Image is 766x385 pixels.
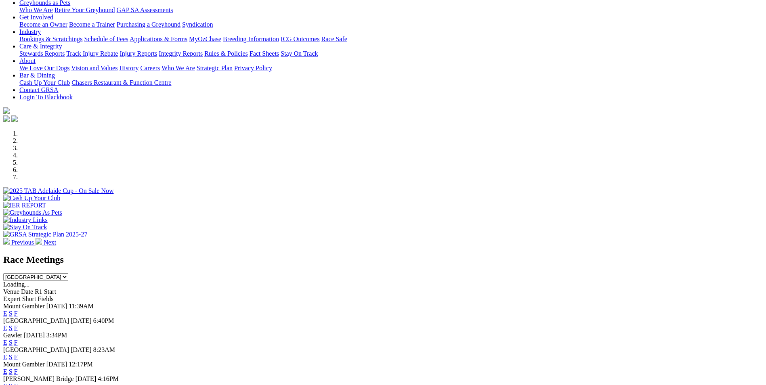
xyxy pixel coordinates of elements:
[3,375,74,382] span: [PERSON_NAME] Bridge
[3,115,10,122] img: facebook.svg
[71,65,118,71] a: Vision and Values
[3,187,114,195] img: 2025 TAB Adelaide Cup - On Sale Now
[3,202,46,209] img: IER REPORT
[321,36,347,42] a: Race Safe
[14,354,18,360] a: F
[3,238,10,245] img: chevron-left-pager-white.svg
[19,86,58,93] a: Contact GRSA
[197,65,233,71] a: Strategic Plan
[130,36,187,42] a: Applications & Forms
[19,57,36,64] a: About
[19,36,82,42] a: Bookings & Scratchings
[24,332,45,339] span: [DATE]
[36,239,56,246] a: Next
[19,79,763,86] div: Bar & Dining
[189,36,221,42] a: MyOzChase
[36,238,42,245] img: chevron-right-pager-white.svg
[3,368,7,375] a: E
[19,21,763,28] div: Get Involved
[3,254,763,265] h2: Race Meetings
[44,239,56,246] span: Next
[162,65,195,71] a: Who We Are
[250,50,279,57] a: Fact Sheets
[9,354,13,360] a: S
[55,6,115,13] a: Retire Your Greyhound
[3,332,22,339] span: Gawler
[3,231,87,238] img: GRSA Strategic Plan 2025-27
[19,43,62,50] a: Care & Integrity
[140,65,160,71] a: Careers
[66,50,118,57] a: Track Injury Rebate
[19,50,65,57] a: Stewards Reports
[223,36,279,42] a: Breeding Information
[14,368,18,375] a: F
[3,295,21,302] span: Expert
[69,361,93,368] span: 12:17PM
[76,375,97,382] span: [DATE]
[14,310,18,317] a: F
[234,65,272,71] a: Privacy Policy
[3,303,45,310] span: Mount Gambier
[19,14,53,21] a: Get Involved
[19,28,41,35] a: Industry
[159,50,203,57] a: Integrity Reports
[3,361,45,368] span: Mount Gambier
[281,50,318,57] a: Stay On Track
[3,107,10,114] img: logo-grsa-white.png
[19,79,70,86] a: Cash Up Your Club
[3,310,7,317] a: E
[117,6,173,13] a: GAP SA Assessments
[119,65,139,71] a: History
[3,317,69,324] span: [GEOGRAPHIC_DATA]
[14,339,18,346] a: F
[281,36,319,42] a: ICG Outcomes
[9,339,13,346] a: S
[19,50,763,57] div: Care & Integrity
[38,295,53,302] span: Fields
[11,239,34,246] span: Previous
[3,346,69,353] span: [GEOGRAPHIC_DATA]
[71,317,92,324] span: [DATE]
[19,21,67,28] a: Become an Owner
[117,21,180,28] a: Purchasing a Greyhound
[3,324,7,331] a: E
[21,288,33,295] span: Date
[19,36,763,43] div: Industry
[9,368,13,375] a: S
[46,332,67,339] span: 3:34PM
[98,375,119,382] span: 4:16PM
[9,324,13,331] a: S
[3,281,29,288] span: Loading...
[19,94,73,100] a: Login To Blackbook
[71,346,92,353] span: [DATE]
[93,346,115,353] span: 8:23AM
[3,216,48,224] img: Industry Links
[69,21,115,28] a: Become a Trainer
[46,361,67,368] span: [DATE]
[71,79,171,86] a: Chasers Restaurant & Function Centre
[84,36,128,42] a: Schedule of Fees
[22,295,36,302] span: Short
[120,50,157,57] a: Injury Reports
[46,303,67,310] span: [DATE]
[19,6,763,14] div: Greyhounds as Pets
[182,21,213,28] a: Syndication
[3,339,7,346] a: E
[19,65,69,71] a: We Love Our Dogs
[3,224,47,231] img: Stay On Track
[19,65,763,72] div: About
[204,50,248,57] a: Rules & Policies
[19,6,53,13] a: Who We Are
[19,72,55,79] a: Bar & Dining
[93,317,114,324] span: 6:40PM
[3,195,60,202] img: Cash Up Your Club
[69,303,94,310] span: 11:39AM
[3,354,7,360] a: E
[11,115,18,122] img: twitter.svg
[3,239,36,246] a: Previous
[3,209,62,216] img: Greyhounds As Pets
[9,310,13,317] a: S
[14,324,18,331] a: F
[3,288,19,295] span: Venue
[35,288,56,295] span: R1 Start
